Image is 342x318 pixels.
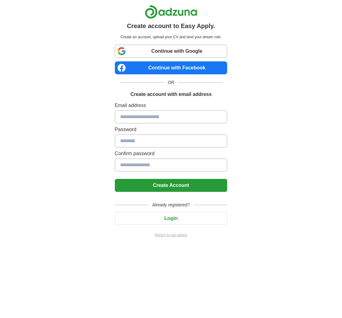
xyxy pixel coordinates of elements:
[115,216,227,221] a: Login
[115,150,227,157] label: Confirm password
[164,79,178,86] span: OR
[148,202,193,208] span: Already registered?
[115,179,227,192] button: Create Account
[127,21,215,31] h1: Create account to Easy Apply.
[115,232,227,238] a: Return to job advert
[115,212,227,225] button: Login
[115,126,227,133] label: Password
[115,45,227,58] a: Continue with Google
[115,61,227,74] a: Continue with Facebook
[116,34,226,40] p: Create an account, upload your CV and land your dream role.
[145,5,197,19] img: Adzuna logo
[115,102,227,109] label: Email address
[130,91,211,98] h1: Create account with email address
